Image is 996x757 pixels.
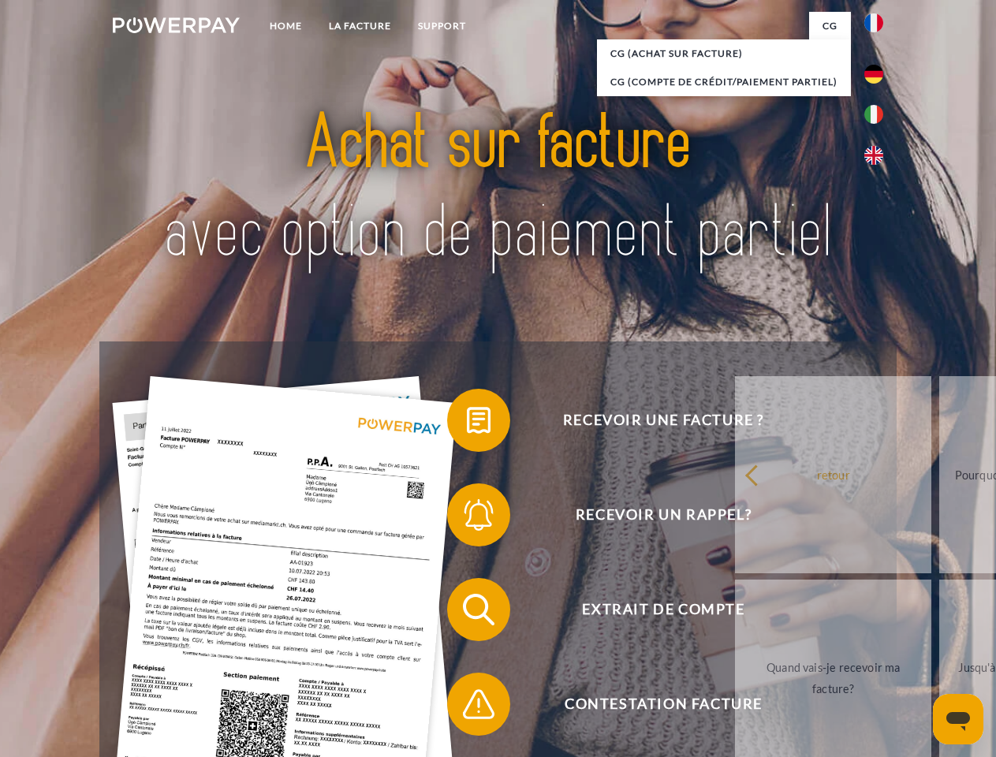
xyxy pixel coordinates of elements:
img: qb_bill.svg [459,401,498,440]
button: Contestation Facture [447,673,857,736]
a: Home [256,12,315,40]
a: CG (Compte de crédit/paiement partiel) [597,68,851,96]
div: Quand vais-je recevoir ma facture? [744,657,922,699]
img: fr [864,13,883,32]
a: CG [809,12,851,40]
span: Recevoir une facture ? [470,389,856,452]
a: Support [405,12,479,40]
img: de [864,65,883,84]
img: qb_warning.svg [459,684,498,724]
span: Extrait de compte [470,578,856,641]
button: Recevoir un rappel? [447,483,857,546]
img: title-powerpay_fr.svg [151,76,845,302]
a: LA FACTURE [315,12,405,40]
iframe: Bouton de lancement de la fenêtre de messagerie [933,694,983,744]
img: en [864,146,883,165]
span: Recevoir un rappel? [470,483,856,546]
a: CG (achat sur facture) [597,39,851,68]
img: logo-powerpay-white.svg [113,17,240,33]
span: Contestation Facture [470,673,856,736]
button: Recevoir une facture ? [447,389,857,452]
div: retour [744,464,922,485]
img: it [864,105,883,124]
img: qb_bell.svg [459,495,498,535]
img: qb_search.svg [459,590,498,629]
button: Extrait de compte [447,578,857,641]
